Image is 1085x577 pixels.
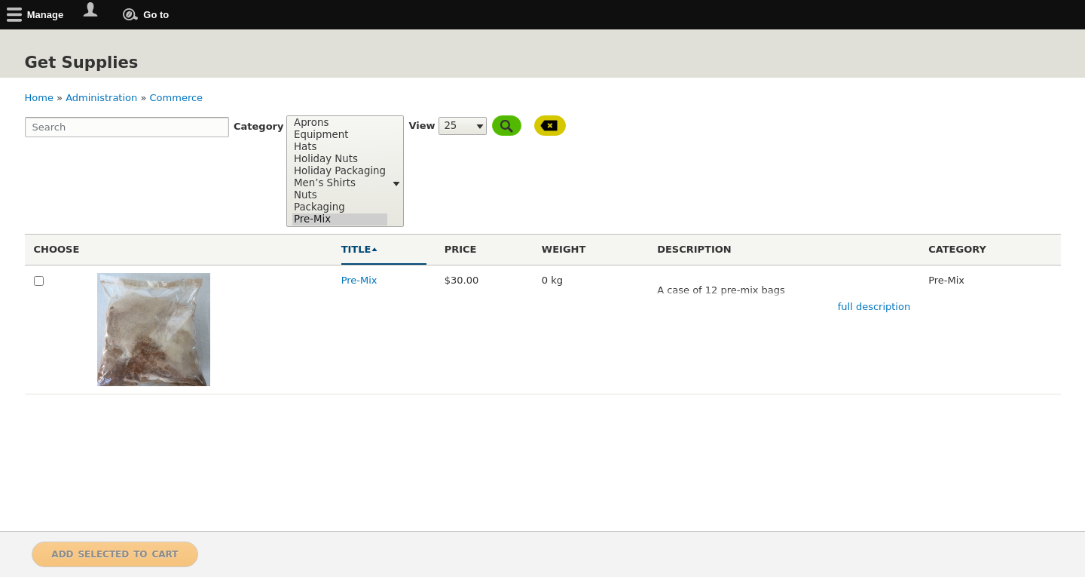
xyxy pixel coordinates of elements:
[292,165,387,177] option: Holiday Packaging
[25,92,53,103] a: Home
[533,235,648,265] th: Weight
[533,265,648,394] td: 0 kg
[648,235,919,265] th: Description
[292,201,387,213] option: Packaging
[436,235,533,265] th: Price
[292,141,387,153] option: Hats
[292,153,387,165] option: Holiday Nuts
[534,115,566,136] input: Clear Filters
[234,119,283,134] label: Category
[292,129,387,141] option: Equipment
[292,226,387,238] option: T-Shirts
[292,189,387,201] option: Nuts
[838,299,910,315] a: full description
[919,235,1060,265] th: Category
[32,542,198,567] button: Add selected to cart
[492,115,521,136] input: Refine Filters
[919,265,1060,394] td: Pre-Mix
[150,92,203,103] a: Commerce
[25,117,229,137] input: Search
[408,120,435,131] label: View
[436,265,533,394] td: $30.00
[341,275,377,286] a: Pre-Mix
[292,117,387,129] option: Aprons
[341,242,426,257] a: Title
[292,177,387,189] option: Men’s Shirts
[25,48,139,78] h1: Get Supplies
[66,92,137,103] a: Administration
[292,213,387,226] option: Pre-Mix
